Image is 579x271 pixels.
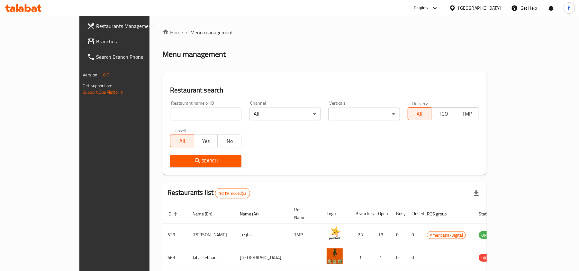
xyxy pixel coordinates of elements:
th: Branches [350,204,373,223]
td: هارديز [235,223,289,246]
th: Closed [406,204,422,223]
div: HIDDEN [479,254,498,262]
th: Logo [321,204,350,223]
label: Delivery [412,101,428,105]
span: TGO [434,109,453,118]
img: Hardee's [327,225,343,241]
input: Search for restaurant name or ID.. [170,108,241,120]
td: 18 [373,223,391,246]
div: [GEOGRAPHIC_DATA] [458,4,501,12]
button: TGO [431,107,455,120]
img: Jabal Lebnan [327,248,343,264]
th: Busy [391,204,406,223]
a: Support.OpsPlatform [83,88,123,96]
div: ​ [328,108,400,120]
button: Search [170,155,241,167]
span: No [220,136,239,146]
td: [PERSON_NAME] [187,223,235,246]
td: 1 [350,246,373,269]
button: All [170,135,194,147]
span: OPEN [479,232,494,239]
button: No [217,135,241,147]
span: Name (Ar) [240,210,267,218]
span: 1.0.0 [99,71,109,79]
span: POS group [427,210,455,218]
h2: Restaurants list [167,188,250,198]
span: TMP [458,109,476,118]
td: 0 [406,246,422,269]
span: Ref. Name [294,206,314,221]
td: 0 [406,223,422,246]
span: HIDDEN [479,254,498,262]
a: Restaurants Management [82,18,176,34]
span: All [411,109,429,118]
span: Status [479,210,500,218]
span: Search [175,157,236,165]
td: 0 [391,246,406,269]
div: OPEN [479,231,494,239]
span: h [568,4,571,12]
span: Yes [197,136,215,146]
div: Export file [469,186,484,201]
span: Search Branch Phone [96,53,171,61]
span: Name (En) [193,210,221,218]
button: All [408,107,432,120]
span: Menu management [190,29,233,36]
h2: Restaurant search [170,85,479,95]
th: Open [373,204,391,223]
a: Search Branch Phone [82,49,176,65]
span: 9219 record(s) [215,190,249,197]
span: Americana-Digital [427,232,466,239]
nav: breadcrumb [162,29,487,36]
td: TMP [289,223,321,246]
span: Restaurants Management [96,22,171,30]
td: 0 [391,223,406,246]
td: 23 [350,223,373,246]
span: Get support on: [83,82,112,90]
li: / [185,29,188,36]
label: Upsell [175,128,186,133]
div: Plugins [414,4,428,12]
h2: Menu management [162,49,226,59]
div: All [249,108,321,120]
span: All [173,136,192,146]
button: Yes [194,135,218,147]
div: Total records count [215,188,250,198]
button: TMP [455,107,479,120]
span: ID [167,210,180,218]
td: Jabal Lebnan [187,246,235,269]
td: [GEOGRAPHIC_DATA] [235,246,289,269]
span: Version: [83,71,98,79]
td: 1 [373,246,391,269]
span: Branches [96,38,171,45]
a: Branches [82,34,176,49]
